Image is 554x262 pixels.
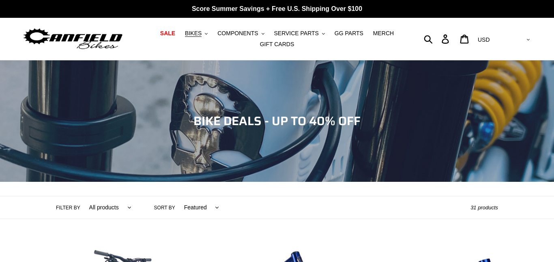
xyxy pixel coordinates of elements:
[154,204,175,211] label: Sort by
[181,28,212,39] button: BIKES
[185,30,202,37] span: BIKES
[160,30,175,37] span: SALE
[369,28,398,39] a: MERCH
[217,30,258,37] span: COMPONENTS
[373,30,394,37] span: MERCH
[331,28,367,39] a: GG PARTS
[22,26,124,52] img: Canfield Bikes
[256,39,298,50] a: GIFT CARDS
[56,204,80,211] label: Filter by
[156,28,179,39] a: SALE
[335,30,363,37] span: GG PARTS
[274,30,318,37] span: SERVICE PARTS
[193,111,361,130] span: BIKE DEALS - UP TO 40% OFF
[270,28,329,39] button: SERVICE PARTS
[470,204,498,211] span: 31 products
[260,41,294,48] span: GIFT CARDS
[213,28,268,39] button: COMPONENTS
